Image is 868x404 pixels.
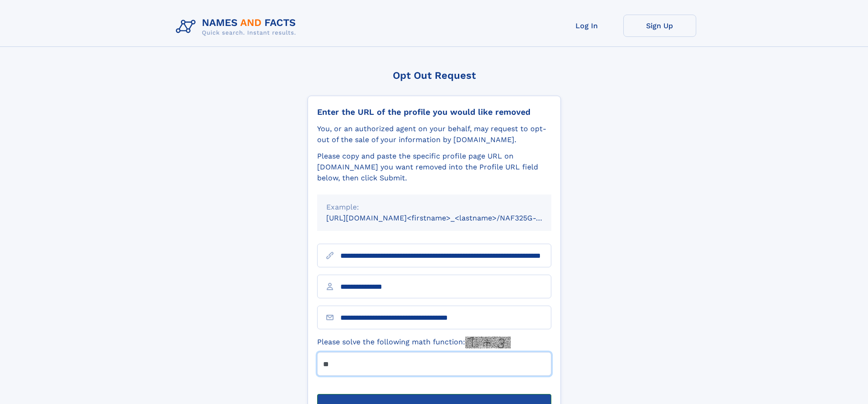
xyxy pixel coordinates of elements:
[317,123,551,145] div: You, or an authorized agent on your behalf, may request to opt-out of the sale of your informatio...
[317,107,551,117] div: Enter the URL of the profile you would like removed
[623,15,696,37] a: Sign Up
[317,337,511,348] label: Please solve the following math function:
[550,15,623,37] a: Log In
[326,202,542,213] div: Example:
[172,15,303,39] img: Logo Names and Facts
[308,70,561,81] div: Opt Out Request
[317,151,551,184] div: Please copy and paste the specific profile page URL on [DOMAIN_NAME] you want removed into the Pr...
[326,214,569,222] small: [URL][DOMAIN_NAME]<firstname>_<lastname>/NAF325G-xxxxxxxx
